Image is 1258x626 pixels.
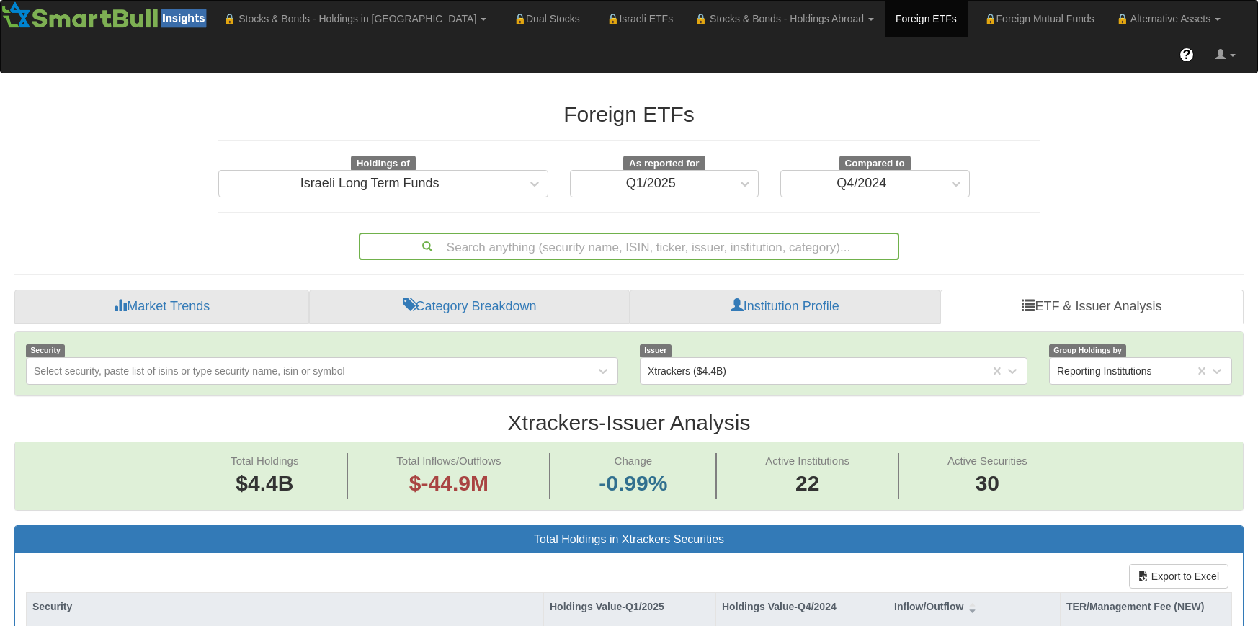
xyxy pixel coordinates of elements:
[360,234,898,259] div: Search anything (security name, ISIN, ticker, issuer, institution, category)...
[940,290,1244,324] a: ETF & Issuer Analysis
[623,156,705,171] span: As reported for
[1105,1,1231,37] a: 🔒 Alternative Assets
[1057,364,1152,378] div: Reporting Institutions
[236,471,293,495] span: $4.4B
[716,593,888,620] div: Holdings Value-Q4/2024
[630,290,940,324] a: Institution Profile
[615,455,653,467] span: Change
[396,455,501,467] span: Total Inflows/Outflows
[1049,344,1126,357] span: Group Holdings by
[497,1,590,37] a: 🔒Dual Stocks
[648,364,726,378] div: Xtrackers ($4.4B)
[947,468,1027,499] span: 30
[1,1,213,30] img: Smartbull
[218,102,1040,126] h2: Foreign ETFs
[888,593,1060,620] div: Inflow/Outflow
[885,1,968,37] a: Foreign ETFs
[544,593,715,620] div: Holdings Value-Q1/2025
[839,156,911,171] span: Compared to
[765,455,849,467] span: Active Institutions
[14,290,309,324] a: Market Trends
[309,290,629,324] a: Category Breakdown
[684,1,885,37] a: 🔒 Stocks & Bonds - Holdings Abroad
[14,411,1244,434] h2: Xtrackers - Issuer Analysis
[1061,593,1231,620] div: TER/Management Fee (NEW)
[27,593,543,620] div: Security
[26,344,65,357] span: Security
[231,455,298,467] span: Total Holdings
[1129,564,1228,589] button: Export to Excel
[947,455,1027,467] span: Active Securities
[599,468,667,499] span: -0.99%
[34,364,345,378] div: Select security, paste list of isins or type security name, isin or symbol
[409,471,489,495] span: $-44.9M
[591,1,684,37] a: 🔒Israeli ETFs
[837,176,886,191] div: Q4/2024
[1183,48,1191,62] span: ?
[626,176,676,191] div: Q1/2025
[765,468,849,499] span: 22
[213,1,497,37] a: 🔒 Stocks & Bonds - Holdings in [GEOGRAPHIC_DATA]
[1169,37,1205,73] a: ?
[26,533,1232,546] h3: Total Holdings in Xtrackers Securities
[640,344,672,357] span: Issuer
[300,176,440,191] div: Israeli Long Term Funds
[351,156,416,171] span: Holdings of
[968,1,1105,37] a: 🔒Foreign Mutual Funds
